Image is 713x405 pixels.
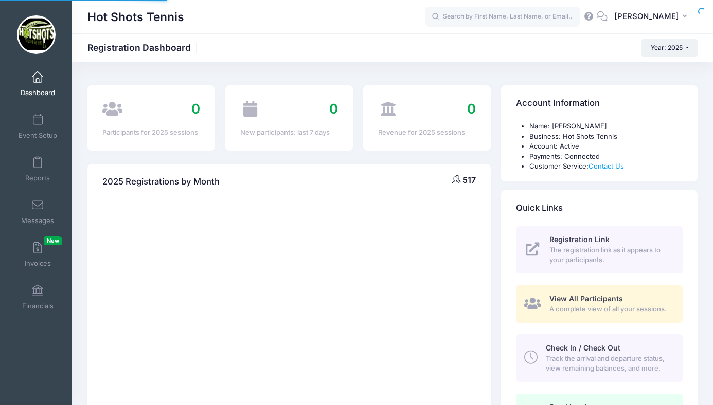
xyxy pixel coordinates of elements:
[516,226,683,273] a: Registration Link The registration link as it appears to your participants.
[19,131,57,140] span: Event Setup
[191,101,200,117] span: 0
[87,42,200,53] h1: Registration Dashboard
[529,132,683,142] li: Business: Hot Shots Tennis
[102,127,200,138] div: Participants for 2025 sessions
[17,15,56,54] img: Hot Shots Tennis
[549,304,671,315] span: A complete view of all your sessions.
[87,5,184,29] h1: Hot Shots Tennis
[546,354,671,374] span: Track the arrival and departure status, view remaining balances, and more.
[608,5,698,29] button: [PERSON_NAME]
[378,127,476,138] div: Revenue for 2025 sessions
[44,236,62,245] span: New
[516,193,563,223] h4: Quick Links
[549,245,671,265] span: The registration link as it appears to your participants.
[614,11,679,22] span: [PERSON_NAME]
[651,44,683,51] span: Year: 2025
[13,194,62,230] a: Messages
[546,343,620,352] span: Check In / Check Out
[589,162,624,170] a: Contact Us
[529,161,683,172] li: Customer Service:
[102,168,220,197] h4: 2025 Registrations by Month
[549,235,610,244] span: Registration Link
[549,294,623,303] span: View All Participants
[13,279,62,315] a: Financials
[516,334,683,381] a: Check In / Check Out Track the arrival and departure status, view remaining balances, and more.
[13,151,62,187] a: Reports
[21,216,54,225] span: Messages
[25,174,50,182] span: Reports
[529,141,683,152] li: Account: Active
[25,259,51,268] span: Invoices
[467,101,476,117] span: 0
[462,175,476,185] span: 517
[529,121,683,132] li: Name: [PERSON_NAME]
[425,7,580,27] input: Search by First Name, Last Name, or Email...
[13,66,62,102] a: Dashboard
[240,127,338,138] div: New participants: last 7 days
[22,302,54,310] span: Financials
[516,285,683,323] a: View All Participants A complete view of all your sessions.
[641,39,698,57] button: Year: 2025
[516,89,600,118] h4: Account Information
[13,236,62,272] a: InvoicesNew
[13,108,62,144] a: Event Setup
[529,152,683,162] li: Payments: Connected
[21,88,55,97] span: Dashboard
[329,101,338,117] span: 0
